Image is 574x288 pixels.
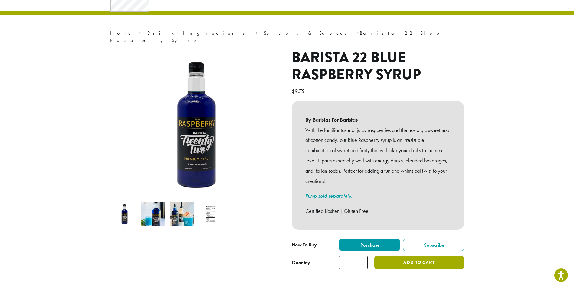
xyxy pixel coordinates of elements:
[264,30,350,36] a: Syrups & Sauces
[305,192,352,199] a: Pump sold separately.
[147,30,249,36] a: Drink Ingredients
[305,115,451,125] b: By Baristas For Baristas
[357,27,359,37] span: ›
[292,88,306,94] bdi: 9.75
[359,242,379,248] span: Purchase
[374,256,464,269] button: Add to cart
[139,27,141,37] span: ›
[110,30,133,36] a: Home
[423,242,444,248] span: Subscribe
[305,125,451,186] p: With the familiar taste of juicy raspberries and the nostalgic sweetness of cotton candy, our Blu...
[170,202,194,226] img: Barista 22 Blue Raspberry Syrup - Image 3
[199,202,223,226] img: Barista 22 Blue Raspberry Syrup - Image 4
[305,206,451,216] p: Certified Kosher | Gluten Free
[110,30,464,44] nav: Breadcrumb
[113,202,136,226] img: Barista 22 Blue Raspberry Syrup
[141,202,165,226] img: Barista 22 Blue Raspberry Syrup - Image 2
[339,256,368,269] input: Product quantity
[292,88,295,94] span: $
[292,259,310,266] div: Quantity
[292,49,464,84] h1: Barista 22 Blue Raspberry Syrup
[255,27,257,37] span: ›
[292,242,317,248] span: How To Buy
